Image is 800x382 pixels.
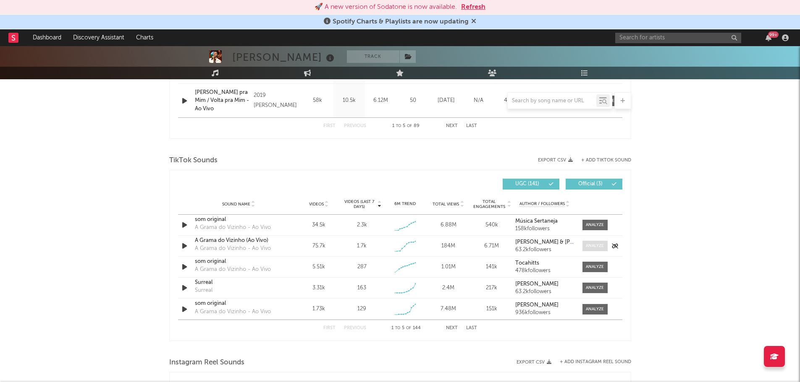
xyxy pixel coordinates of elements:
div: 158k followers [515,226,574,232]
div: 2.4M [429,284,468,292]
button: Next [446,124,458,128]
a: Surreal [195,278,283,287]
button: + Add Instagram Reel Sound [560,360,631,364]
input: Search by song name or URL [508,98,596,104]
div: 184M [429,242,468,250]
button: Next [446,326,458,330]
a: [PERSON_NAME] & [PERSON_NAME] & [PERSON_NAME] [515,239,574,245]
span: Dismiss [471,18,476,25]
a: [PERSON_NAME] pra Mim / Volta pra Mim - Ao Vivo [195,88,250,113]
div: 1.7k [357,242,367,250]
a: Música Sertaneja [515,218,574,224]
a: Dashboard [27,29,67,46]
a: A Grama do Vizinho (Ao Vivo) [195,236,283,245]
div: 6.88M [429,221,468,229]
div: 1 5 89 [383,121,429,131]
button: 99+ [766,34,771,41]
div: 163 [357,284,366,292]
div: 217k [472,284,511,292]
button: Refresh [461,2,485,12]
div: 1 5 144 [383,323,429,333]
button: + Add TikTok Sound [573,158,631,163]
div: + Add Instagram Reel Sound [551,360,631,364]
div: A Grama do Vizinho - Ao Vivo [195,265,271,274]
div: [PERSON_NAME] [232,50,336,64]
div: 63.2k followers [515,247,574,253]
div: 2.3k [357,221,367,229]
div: A Grama do Vizinho - Ao Vivo [195,308,271,316]
div: Surreal [195,286,212,295]
button: Previous [344,124,366,128]
span: UGC ( 141 ) [508,182,547,187]
a: som original [195,216,283,224]
button: Last [466,124,477,128]
div: 287 [357,263,367,271]
div: 936k followers [515,310,574,316]
strong: Música Sertaneja [515,218,558,224]
div: 1.73k [299,305,338,313]
div: 🚀 A new version of Sodatone is now available. [315,2,457,12]
span: Official ( 3 ) [571,182,610,187]
span: Instagram Reel Sounds [169,358,244,368]
div: 1.01M [429,263,468,271]
strong: [PERSON_NAME] [515,302,559,308]
div: 5.51k [299,263,338,271]
input: Search for artists [615,33,741,43]
span: Videos [309,202,324,207]
a: som original [195,257,283,266]
button: Export CSV [538,158,573,163]
span: Author / Followers [519,201,565,207]
span: Total Engagements [472,199,506,209]
a: [PERSON_NAME] [515,302,574,308]
span: Spotify Charts & Playlists are now updating [333,18,469,25]
div: 99 + [768,31,779,38]
strong: [PERSON_NAME] [515,281,559,287]
div: 75.7k [299,242,338,250]
a: som original [195,299,283,308]
strong: Tocahitts [515,260,539,266]
span: to [395,326,400,330]
button: First [323,326,336,330]
div: 63.2k followers [515,289,574,295]
button: First [323,124,336,128]
div: 478k followers [515,268,574,274]
span: of [407,124,412,128]
div: A Grama do Vizinho - Ao Vivo [195,244,271,253]
button: Official(3) [566,179,622,190]
div: 129 [357,305,366,313]
div: 151k [472,305,511,313]
button: UGC(141) [503,179,559,190]
div: 6.71M [472,242,511,250]
button: Track [347,50,399,63]
span: Videos (last 7 days) [342,199,376,209]
div: 7.48M [429,305,468,313]
button: Export CSV [517,360,551,365]
span: of [406,326,411,330]
a: Tocahitts [515,260,574,266]
span: to [396,124,401,128]
div: 2019 [PERSON_NAME] [254,91,299,111]
div: 141k [472,263,511,271]
div: 3.31k [299,284,338,292]
button: Previous [344,326,366,330]
div: 34.5k [299,221,338,229]
a: Discovery Assistant [67,29,130,46]
strong: [PERSON_NAME] & [PERSON_NAME] & [PERSON_NAME] [515,239,658,245]
button: + Add TikTok Sound [581,158,631,163]
button: Last [466,326,477,330]
span: Sound Name [222,202,250,207]
div: 6M Trend [386,201,425,207]
span: Total Views [433,202,459,207]
span: TikTok Sounds [169,156,218,166]
div: 540k [472,221,511,229]
div: A Grama do Vizinho - Ao Vivo [195,223,271,232]
a: Charts [130,29,159,46]
a: [PERSON_NAME] [515,281,574,287]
